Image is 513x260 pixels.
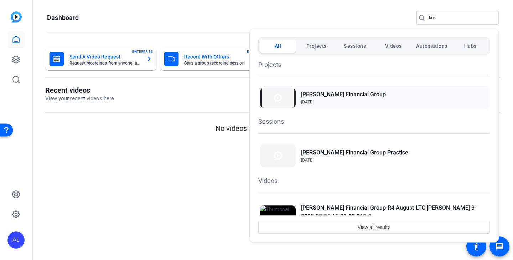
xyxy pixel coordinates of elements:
[385,40,402,52] span: Videos
[260,88,296,108] img: Thumbnail
[344,40,366,52] span: Sessions
[258,117,490,126] h1: Sessions
[301,204,488,221] h2: [PERSON_NAME] Financial Group-R4 August-LTC [PERSON_NAME] 3-2025-08-05-15-31-02-269-0
[258,221,490,234] button: View all results
[301,90,386,99] h2: [PERSON_NAME] Financial Group
[358,220,390,234] span: View all results
[306,40,327,52] span: Projects
[301,148,408,157] h2: [PERSON_NAME] Financial Group Practice
[258,60,490,70] h1: Projects
[301,100,313,104] span: [DATE]
[416,40,447,52] span: Automations
[275,40,281,52] span: All
[258,176,490,185] h1: Videos
[260,144,296,167] img: Thumbnail
[260,205,296,225] img: Thumbnail
[301,158,313,163] span: [DATE]
[464,40,477,52] span: Hubs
